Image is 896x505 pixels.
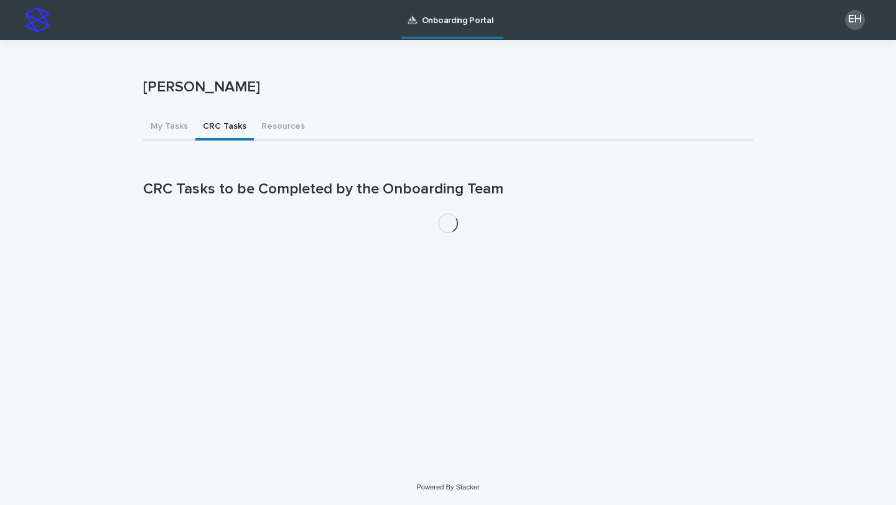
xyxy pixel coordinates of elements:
button: My Tasks [143,114,195,141]
p: [PERSON_NAME] [143,78,748,96]
button: Resources [254,114,312,141]
h1: CRC Tasks to be Completed by the Onboarding Team [143,180,753,198]
button: CRC Tasks [195,114,254,141]
div: EH [845,10,865,30]
a: Powered By Stacker [416,483,479,491]
img: stacker-logo-s-only.png [25,7,50,32]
